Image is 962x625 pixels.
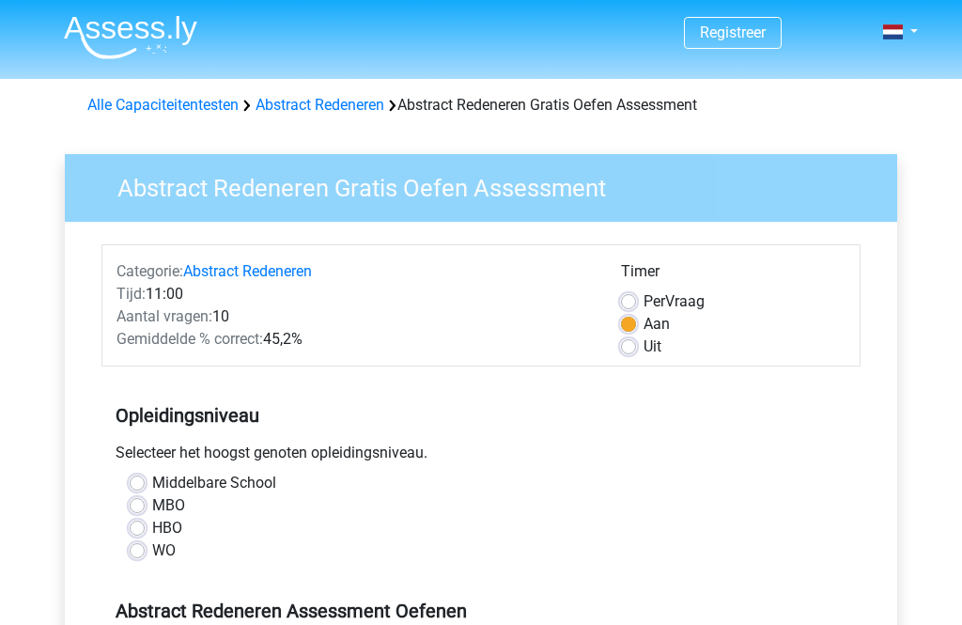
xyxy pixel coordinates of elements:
[116,600,846,622] h5: Abstract Redeneren Assessment Oefenen
[101,442,861,472] div: Selecteer het hoogst genoten opleidingsniveau.
[87,96,239,114] a: Alle Capaciteitentesten
[256,96,384,114] a: Abstract Redeneren
[644,336,661,358] label: Uit
[116,397,846,434] h5: Opleidingsniveau
[102,328,607,351] div: 45,2%
[116,262,183,280] span: Categorie:
[95,166,883,203] h3: Abstract Redeneren Gratis Oefen Assessment
[644,292,665,310] span: Per
[152,539,176,562] label: WO
[152,494,185,517] label: MBO
[64,15,197,59] img: Assessly
[152,472,276,494] label: Middelbare School
[80,94,882,117] div: Abstract Redeneren Gratis Oefen Assessment
[116,285,146,303] span: Tijd:
[700,23,766,41] a: Registreer
[644,313,670,336] label: Aan
[621,260,846,290] div: Timer
[116,307,212,325] span: Aantal vragen:
[116,330,263,348] span: Gemiddelde % correct:
[644,290,705,313] label: Vraag
[183,262,312,280] a: Abstract Redeneren
[102,283,607,305] div: 11:00
[102,305,607,328] div: 10
[152,517,182,539] label: HBO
